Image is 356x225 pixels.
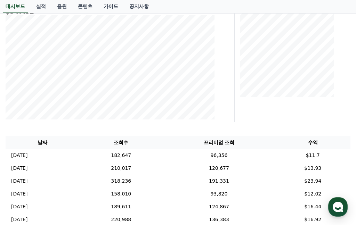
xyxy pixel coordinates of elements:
td: $16.44 [275,200,350,213]
span: Settings [103,178,120,183]
td: 189,611 [79,200,163,213]
th: 수익 [275,136,350,149]
span: Home [18,178,30,183]
a: Settings [90,167,133,185]
td: $12.02 [275,187,350,200]
span: Messages [58,178,78,184]
th: 날짜 [6,136,79,149]
td: 96,356 [163,149,275,162]
a: Home [2,167,46,185]
td: 120,677 [163,162,275,175]
p: [DATE] [11,216,27,223]
p: [DATE] [11,203,27,210]
td: 158,010 [79,187,163,200]
p: [DATE] [11,190,27,198]
td: 93,820 [163,187,275,200]
p: [DATE] [11,152,27,159]
td: 318,236 [79,175,163,187]
td: 210,017 [79,162,163,175]
th: 조회수 [79,136,163,149]
p: [DATE] [11,165,27,172]
th: 프리미엄 조회 [163,136,275,149]
td: $13.93 [275,162,350,175]
a: Messages [46,167,90,185]
td: $11.7 [275,149,350,162]
td: 182,647 [79,149,163,162]
td: 191,331 [163,175,275,187]
td: $23.94 [275,175,350,187]
p: [DATE] [11,177,27,185]
td: 124,867 [163,200,275,213]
